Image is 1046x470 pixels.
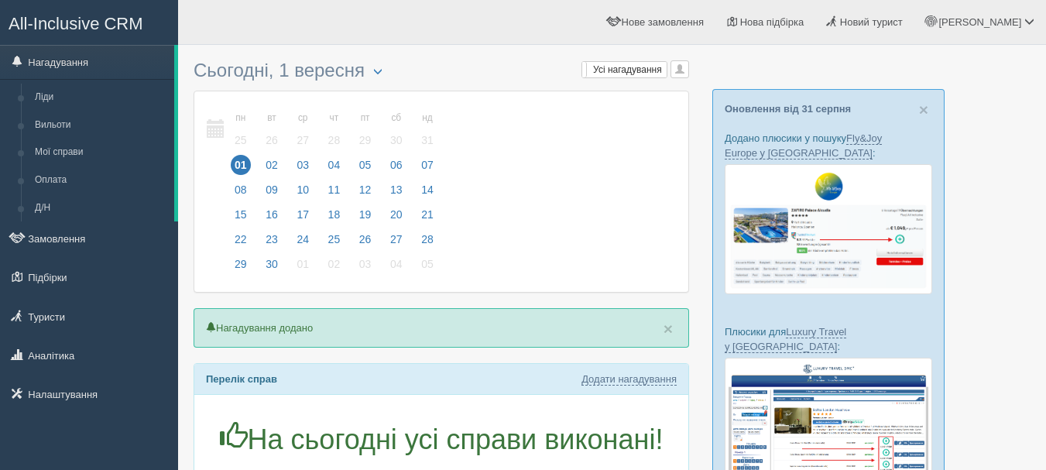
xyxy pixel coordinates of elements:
span: 18 [324,204,345,225]
a: 02 [320,256,349,280]
span: 25 [231,130,251,150]
span: 27 [293,130,313,150]
span: 04 [324,155,345,175]
a: 03 [351,256,380,280]
p: Плюсики для : [725,324,932,354]
span: All-Inclusive CRM [9,14,143,33]
a: Д/Н [28,194,174,222]
span: 27 [386,229,406,249]
span: 05 [355,155,376,175]
a: Мої справи [28,139,174,166]
a: вт 26 [257,103,286,156]
a: 06 [382,156,411,181]
span: Усі нагадування [593,64,662,75]
a: Оплата [28,166,174,194]
span: Нова підбірка [740,16,804,28]
button: Close [919,101,928,118]
a: 17 [288,206,317,231]
span: 15 [231,204,251,225]
a: 21 [413,206,438,231]
span: 02 [324,254,345,274]
a: 01 [226,156,255,181]
a: 19 [351,206,380,231]
span: 13 [386,180,406,200]
span: 17 [293,204,313,225]
span: [PERSON_NAME] [938,16,1021,28]
span: 21 [417,204,437,225]
a: 16 [257,206,286,231]
p: Нагадування додано [194,308,689,348]
span: 26 [262,130,282,150]
small: ср [293,111,313,125]
span: × [919,101,928,118]
span: 31 [417,130,437,150]
a: Оновлення від 31 серпня [725,103,851,115]
h1: На сьогодні усі справи виконані! [206,422,677,455]
span: × [664,320,673,338]
a: нд 31 [413,103,438,156]
span: 03 [355,254,376,274]
a: 07 [413,156,438,181]
span: 28 [417,229,437,249]
span: 30 [386,130,406,150]
span: 14 [417,180,437,200]
p: Додано плюсики у пошуку : [725,131,932,160]
span: 26 [355,229,376,249]
span: 24 [293,229,313,249]
a: 10 [288,181,317,206]
small: пт [355,111,376,125]
small: нд [417,111,437,125]
a: 24 [288,231,317,256]
a: 14 [413,181,438,206]
span: 23 [262,229,282,249]
a: 28 [413,231,438,256]
button: Close [664,321,673,337]
span: 10 [293,180,313,200]
a: 04 [320,156,349,181]
a: пн 25 [226,103,255,156]
span: 06 [386,155,406,175]
span: 19 [355,204,376,225]
a: All-Inclusive CRM [1,1,177,43]
a: 22 [226,231,255,256]
span: 03 [293,155,313,175]
a: 05 [413,256,438,280]
a: 18 [320,206,349,231]
a: 27 [382,231,411,256]
span: 22 [231,229,251,249]
span: Новий турист [840,16,903,28]
h3: Сьогодні, 1 вересня [194,60,689,83]
span: 11 [324,180,345,200]
a: Вильоти [28,111,174,139]
a: 03 [288,156,317,181]
a: чт 28 [320,103,349,156]
a: 11 [320,181,349,206]
small: вт [262,111,282,125]
a: сб 30 [382,103,411,156]
span: 04 [386,254,406,274]
span: 05 [417,254,437,274]
a: ср 27 [288,103,317,156]
span: 29 [355,130,376,150]
a: 25 [320,231,349,256]
a: 05 [351,156,380,181]
a: 09 [257,181,286,206]
a: 12 [351,181,380,206]
span: Нове замовлення [622,16,704,28]
span: 25 [324,229,345,249]
a: Додати нагадування [581,373,677,386]
span: 16 [262,204,282,225]
a: 02 [257,156,286,181]
span: 20 [386,204,406,225]
span: 12 [355,180,376,200]
a: 15 [226,206,255,231]
a: 23 [257,231,286,256]
span: 08 [231,180,251,200]
span: 02 [262,155,282,175]
a: 01 [288,256,317,280]
a: Luxury Travel у [GEOGRAPHIC_DATA] [725,326,846,353]
a: 13 [382,181,411,206]
a: 08 [226,181,255,206]
a: 04 [382,256,411,280]
small: сб [386,111,406,125]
